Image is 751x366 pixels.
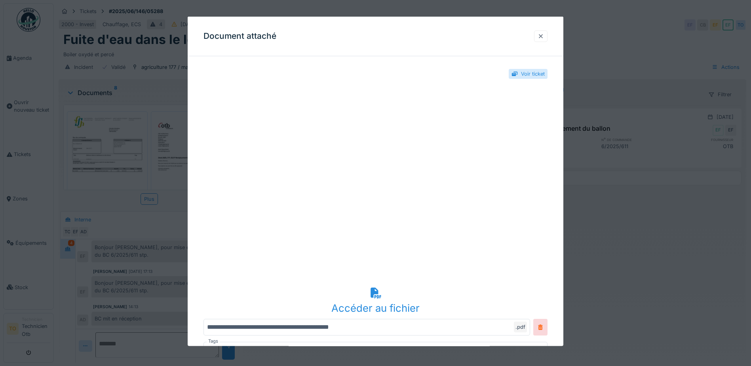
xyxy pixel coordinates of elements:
[203,31,276,41] h3: Document attaché
[521,70,545,78] div: Voir ticket
[514,322,527,332] div: .pdf
[207,338,220,345] label: Tags
[207,345,243,354] div: Sélection
[203,300,548,315] div: Accéder au fichier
